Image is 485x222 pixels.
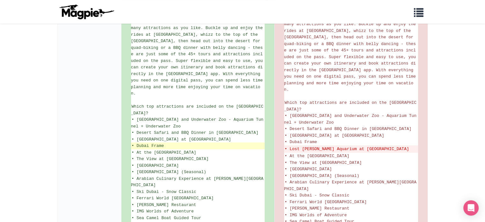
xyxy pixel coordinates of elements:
[132,163,179,168] span: • [GEOGRAPHIC_DATA]
[132,170,206,174] span: • [GEOGRAPHIC_DATA] (Seasonal)
[284,180,416,191] span: • Arabian Culinary Experience at [PERSON_NAME][GEOGRAPHIC_DATA]
[132,196,214,201] span: • Ferrari World [GEOGRAPHIC_DATA]
[131,176,263,188] span: • Arabian Culinary Experience at [PERSON_NAME][GEOGRAPHIC_DATA]
[285,206,349,211] span: • [PERSON_NAME] Restaurant
[132,130,259,135] span: • Desert Safari and BBQ Dinner in [GEOGRAPHIC_DATA]
[285,167,332,172] span: • [GEOGRAPHIC_DATA]
[284,113,416,125] span: • [GEOGRAPHIC_DATA] and Underwater Zoo - Aquarium Tunnel + Underwater Zoo
[285,133,384,138] span: • [GEOGRAPHIC_DATA] at [GEOGRAPHIC_DATA]
[132,150,196,155] span: • At the [GEOGRAPHIC_DATA]
[463,200,479,216] div: Open Intercom Messenger
[285,140,317,144] span: • Dubai Frame
[285,213,347,218] span: • IMG Worlds of Adventure
[131,117,263,129] span: • [GEOGRAPHIC_DATA] and Underwater Zoo - Aquarium Tunnel + Underwater Zoo
[132,157,209,161] span: • The View at [GEOGRAPHIC_DATA]
[285,173,359,178] span: • [GEOGRAPHIC_DATA] (Seasonal)
[131,104,263,116] span: Which top attractions are included on the [GEOGRAPHIC_DATA]?
[132,189,196,194] span: • Ski Dubai - Snow Classic
[58,4,115,19] img: logo-ab69f6fb50320c5b225c76a69d11143b.png
[285,154,349,158] span: • At the [GEOGRAPHIC_DATA]
[132,203,196,207] span: • [PERSON_NAME] Restaurant
[285,126,412,131] span: • Desert Safari and BBQ Dinner in [GEOGRAPHIC_DATA]
[285,160,362,165] span: • The View at [GEOGRAPHIC_DATA]
[285,146,417,152] del: • Lost [PERSON_NAME] Aquarium at [GEOGRAPHIC_DATA]
[132,143,164,148] span: • Dubai Frame
[132,216,201,220] span: • Sea Camel Boat Guided Tour
[132,209,194,214] span: • IMG Worlds of Adventure
[285,200,367,204] span: • Ferrari World [GEOGRAPHIC_DATA]
[285,193,349,198] span: • Ski Dubai - Snow Classic
[132,137,231,142] span: • [GEOGRAPHIC_DATA] at [GEOGRAPHIC_DATA]
[284,100,416,112] span: Which top attractions are included on the [GEOGRAPHIC_DATA]?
